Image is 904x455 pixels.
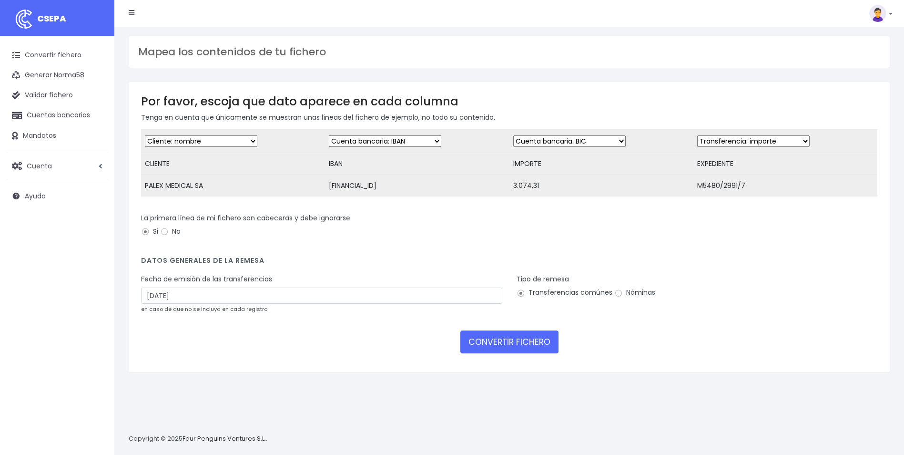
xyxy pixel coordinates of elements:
[517,274,569,284] label: Tipo de remesa
[325,153,509,175] td: IBAN
[141,213,350,223] label: La primera línea de mi fichero son cabeceras y debe ignorarse
[27,161,52,170] span: Cuenta
[509,153,693,175] td: IMPORTE
[141,175,325,197] td: PALEX MEDICAL SA
[141,257,877,269] h4: Datos generales de la remesa
[693,153,877,175] td: EXPEDIENTE
[141,227,158,237] label: Si
[5,65,110,85] a: Generar Norma58
[141,274,272,284] label: Fecha de emisión de las transferencias
[5,105,110,125] a: Cuentas bancarias
[12,7,36,31] img: logo
[25,191,46,201] span: Ayuda
[141,305,267,313] small: en caso de que no se incluya en cada registro
[5,186,110,206] a: Ayuda
[5,45,110,65] a: Convertir fichero
[869,5,886,22] img: profile
[517,288,612,298] label: Transferencias comúnes
[460,331,559,353] button: CONVERTIR FICHERO
[138,46,880,58] h3: Mapea los contenidos de tu fichero
[5,156,110,176] a: Cuenta
[693,175,877,197] td: M5480/2991/7
[5,85,110,105] a: Validar fichero
[141,94,877,108] h3: Por favor, escoja que dato aparece en cada columna
[141,153,325,175] td: CLIENTE
[37,12,66,24] span: CSEPA
[129,434,267,444] p: Copyright © 2025 .
[141,112,877,123] p: Tenga en cuenta que únicamente se muestran unas líneas del fichero de ejemplo, no todo su contenido.
[160,227,181,237] label: No
[5,126,110,146] a: Mandatos
[325,175,509,197] td: [FINANCIAL_ID]
[509,175,693,197] td: 3.074,31
[183,434,266,443] a: Four Penguins Ventures S.L.
[614,288,655,298] label: Nóminas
